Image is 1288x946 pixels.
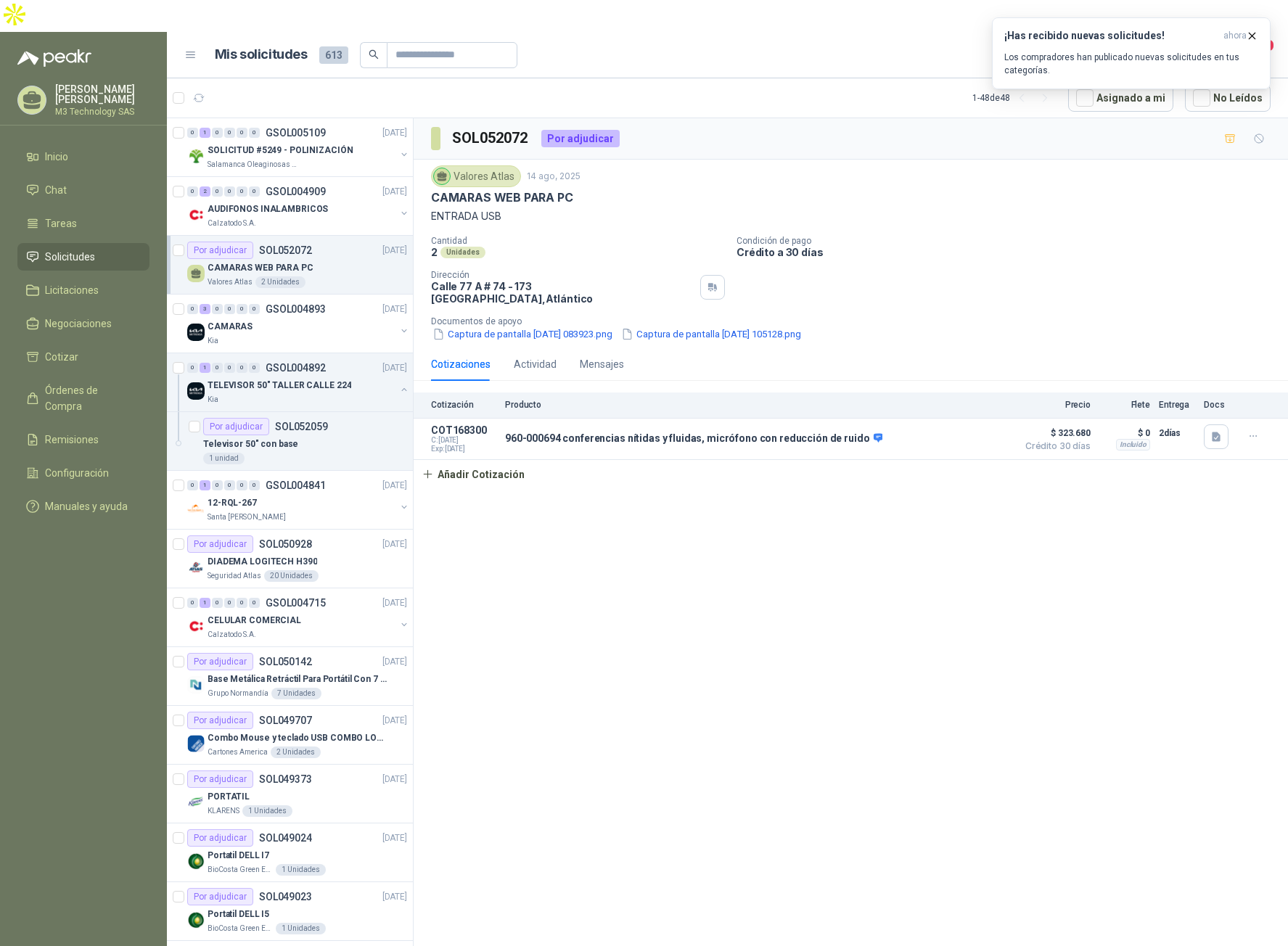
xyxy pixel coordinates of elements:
[212,128,223,138] div: 0
[187,128,198,138] div: 0
[414,460,533,489] button: Añadir Cotización
[187,559,205,576] img: Company Logo
[187,712,253,729] div: Por adjudicar
[319,46,348,64] span: 613
[224,363,235,373] div: 0
[382,361,407,375] p: [DATE]
[17,243,149,271] a: Solicitudes
[237,186,247,197] div: 0
[527,170,581,184] p: 14 ago, 2025
[431,165,521,187] div: Valores Atlas
[275,421,328,432] p: SOL052059
[382,185,407,199] p: [DATE]
[259,657,312,667] p: SOL050142
[200,598,210,608] div: 1
[45,316,112,332] span: Negociaciones
[1116,439,1150,451] div: Incluido
[208,555,317,569] p: DIADEMA LOGITECH H390
[187,363,198,373] div: 0
[200,186,210,197] div: 2
[249,186,260,197] div: 0
[17,143,149,170] a: Inicio
[992,17,1271,89] button: ¡Has recibido nuevas solicitudes!ahora Los compradores han publicado nuevas solicitudes en tus ca...
[187,617,205,635] img: Company Logo
[237,304,247,314] div: 0
[255,276,305,288] div: 2 Unidades
[382,655,407,669] p: [DATE]
[45,382,136,414] span: Órdenes de Compra
[208,923,273,934] p: BioCosta Green Energy S.A.S
[187,382,205,400] img: Company Logo
[259,774,312,784] p: SOL049373
[208,570,261,582] p: Seguridad Atlas
[208,614,301,628] p: CELULAR COMERCIAL
[45,249,95,265] span: Solicitudes
[187,598,198,608] div: 0
[167,412,413,471] a: Por adjudicarSOL052059Televisor 50" con base1 unidad
[187,242,253,259] div: Por adjudicar
[187,186,198,197] div: 0
[431,400,496,410] p: Cotización
[431,316,1282,326] p: Documentos de apoyo
[17,377,149,420] a: Órdenes de Compra
[167,882,413,941] a: Por adjudicarSOL049023[DATE] Company LogoPortatil DELL I5BioCosta Green Energy S.A.S1 Unidades
[249,304,260,314] div: 0
[187,888,253,905] div: Por adjudicar
[45,149,68,165] span: Inicio
[187,676,205,694] img: Company Logo
[187,147,205,165] img: Company Logo
[431,270,694,280] p: Dirección
[972,86,1057,110] div: 1 - 48 de 48
[45,498,128,514] span: Manuales y ayuda
[271,688,321,699] div: 7 Unidades
[208,908,269,921] p: Portatil DELL I5
[208,511,286,523] p: Santa [PERSON_NAME]
[208,261,313,275] p: CAMARAS WEB PARA PC
[266,598,326,608] p: GSOL004715
[249,598,260,608] div: 0
[1018,400,1091,410] p: Precio
[17,49,91,67] img: Logo peakr
[208,320,253,334] p: CAMARAS
[45,465,109,481] span: Configuración
[187,477,410,523] a: 0 1 0 0 0 0 GSOL004841[DATE] Company Logo12-RQL-267Santa [PERSON_NAME]
[580,356,624,372] div: Mensajes
[167,236,413,295] a: Por adjudicarSOL052072[DATE] CAMARAS WEB PARA PCValores Atlas2 Unidades
[224,186,235,197] div: 0
[208,394,218,406] p: Kia
[187,594,410,641] a: 0 1 0 0 0 0 GSOL004715[DATE] Company LogoCELULAR COMERCIALCalzatodo S.A.
[212,304,223,314] div: 0
[431,190,573,205] p: CAMARAS WEB PARA PC
[17,459,149,487] a: Configuración
[266,363,326,373] p: GSOL004892
[208,731,388,745] p: Combo Mouse y teclado USB COMBO LOGITECH MK120 TECLADO Y MOUSE ALAMBRICO PLUG-AND-PLAY USB GARANTIA
[208,673,388,686] p: Base Metálica Retráctil Para Portátil Con 7 Altur
[259,539,312,549] p: SOL050928
[187,794,205,811] img: Company Logo
[167,530,413,588] a: Por adjudicarSOL050928[DATE] Company LogoDIADEMA LOGITECH H390Seguridad Atlas20 Unidades
[208,746,268,758] p: Cartones America
[224,598,235,608] div: 0
[264,570,319,582] div: 20 Unidades
[167,765,413,823] a: Por adjudicarSOL049373[DATE] Company LogoPORTATILKLARENS1 Unidades
[266,186,326,197] p: GSOL004909
[259,833,312,843] p: SOL049024
[1204,400,1233,410] p: Docs
[45,432,99,448] span: Remisiones
[17,176,149,204] a: Chat
[249,480,260,490] div: 0
[208,335,218,347] p: Kia
[167,647,413,706] a: Por adjudicarSOL050142[DATE] Company LogoBase Metálica Retráctil Para Portátil Con 7 AlturGrupo N...
[1004,30,1218,42] h3: ¡Has recibido nuevas solicitudes!
[1159,400,1195,410] p: Entrega
[431,436,496,445] span: C: [DATE]
[382,831,407,845] p: [DATE]
[208,276,253,288] p: Valores Atlas
[1018,442,1091,451] span: Crédito 30 días
[541,130,620,147] div: Por adjudicar
[440,247,485,258] div: Unidades
[1099,400,1150,410] p: Flete
[208,864,273,876] p: BioCosta Green Energy S.A.S
[187,770,253,788] div: Por adjudicar
[514,356,557,372] div: Actividad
